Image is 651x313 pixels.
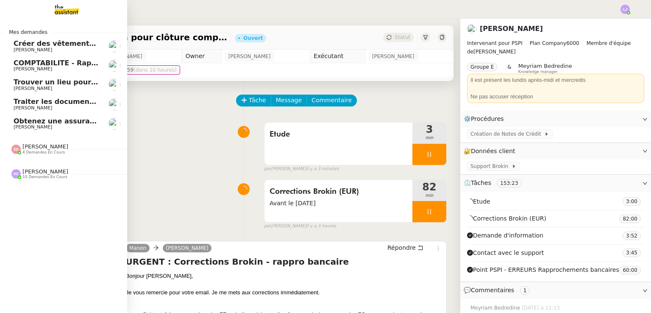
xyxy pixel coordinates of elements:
img: svg [11,169,21,179]
button: Message [271,95,307,106]
span: Corriger Brokin pour clôture comptable [44,33,228,42]
span: Meyriam Bedredine [518,63,572,69]
img: users%2FrxcTinYCQST3nt3eRyMgQ024e422%2Favatar%2Fa0327058c7192f72952294e6843542370f7921c3.jpg [108,79,120,91]
span: 💬 [464,287,533,293]
span: Procédures [471,115,504,122]
span: min [412,192,446,199]
nz-tag: 3 [623,249,641,257]
nz-tag: 3 [623,232,641,240]
span: Créer des vêtements de travail VEN [14,39,150,48]
span: : [629,250,631,256]
div: 💬Commentaires 1 [460,282,651,299]
span: Tâche [249,95,266,105]
span: [PERSON_NAME] [14,105,52,111]
span: Données client [471,148,515,154]
span: Mes demandes [4,28,53,36]
span: 00 [631,216,637,222]
button: Répondre [384,243,426,252]
span: par [264,165,271,173]
span: 00 [631,267,637,273]
span: [PERSON_NAME] [14,124,52,130]
img: svg [620,5,630,14]
span: [PERSON_NAME] [14,47,52,53]
span: : [629,198,631,204]
img: users%2Fvjxz7HYmGaNTSE4yF5W2mFwJXra2%2Favatar%2Ff3aef901-807b-4123-bf55-4aed7c5d6af5 [108,118,120,130]
div: 🔐Données client [460,143,651,159]
span: [PERSON_NAME] [22,168,68,175]
app-user-label: Knowledge manager [518,63,572,74]
span: Support Brokin [470,162,512,170]
span: 10 demandes en cours [22,175,67,179]
span: Statut [395,34,410,40]
span: Knowledge manager [518,70,558,74]
nz-tag: 82 [619,215,641,223]
span: ⏲️ [464,179,529,186]
img: users%2Fvjxz7HYmGaNTSE4yF5W2mFwJXra2%2Favatar%2Ff3aef901-807b-4123-bf55-4aed7c5d6af5 [108,40,120,52]
span: & [507,63,511,74]
div: Il est présent les lundis après-midi et mercredis [470,76,641,84]
span: Création de Notes de Crédit [470,130,544,138]
span: Etude [467,197,490,207]
span: [PERSON_NAME] [372,52,415,61]
span: 4 demandes en cours [22,150,65,155]
button: Tâche [236,95,271,106]
span: Tâches [471,179,491,186]
span: [DATE] 23:59 [100,66,177,74]
span: 45 [631,250,637,256]
span: Avant le [DATE] [270,198,407,208]
span: 52 [631,233,637,239]
img: users%2F0zQGGmvZECeMseaPawnreYAQQyS2%2Favatar%2Feddadf8a-b06f-4db9-91c4-adeed775bb0f [467,24,476,34]
span: : [629,267,631,273]
nz-tag: Groupe E [467,63,497,71]
span: il y a 3 heures [306,223,337,230]
span: Message [276,95,302,105]
td: Exécutant [310,50,365,63]
span: [PERSON_NAME] [14,66,52,72]
span: 6000 [566,40,579,46]
img: svg [11,145,21,154]
span: [PERSON_NAME] [228,52,271,61]
div: Ne pas accuser réception [470,92,641,101]
span: par [264,223,271,230]
span: Traiter les documents administratifs APF [14,98,170,106]
button: Commentaire [306,95,357,106]
span: Commentaire [312,95,352,105]
nz-tag: 3 [623,197,641,206]
span: Commentaires [471,287,514,293]
span: : [629,233,631,239]
span: [PERSON_NAME] [14,86,52,91]
nz-tag: 153:23 [497,179,521,187]
span: Meyriam Bedredine [470,304,522,312]
div: ⏲️Tâches 153:23 [460,175,651,191]
span: : [629,216,631,222]
span: Plan Company [530,40,566,46]
span: Corrections Brokin (EUR) [467,214,546,224]
span: 3 [412,124,446,134]
span: 🔐 [464,146,519,156]
img: users%2FxgWPCdJhSBeE5T1N2ZiossozSlm1%2Favatar%2F5b22230b-e380-461f-81e9-808a3aa6de32 [108,98,120,110]
span: il y a 3 minutes [306,165,339,173]
span: [PERSON_NAME] [467,39,644,56]
span: Corrections Brokin (EUR) [270,185,407,198]
div: Je vous remercie pour votre email. Je me mets aux corrections immédiatement. [126,288,443,297]
span: min [412,134,446,142]
span: 82 [412,182,446,192]
nz-tag: 60 [619,266,641,274]
span: (dans 10 heures) [134,67,177,73]
span: [PERSON_NAME] [22,143,68,150]
a: [PERSON_NAME] [480,25,543,33]
span: Point PSPI - ERREURS Rapprochements bancaires [467,265,619,275]
a: [PERSON_NAME] [163,244,212,252]
span: Obtenez une assurance habitation pour [PERSON_NAME] [14,117,231,125]
span: 00 [631,198,637,204]
span: [DATE] à 11:15 [522,304,562,312]
small: [PERSON_NAME] [264,223,336,230]
a: Manon [126,244,150,252]
nz-tag: 1 [520,286,530,295]
span: COMPTABILITE - Rapprochement bancaire - 11 septembre 2025 [14,59,255,67]
td: Owner [182,50,221,63]
small: [PERSON_NAME] [264,165,339,173]
span: Intervenant pour PSPI [467,40,523,46]
div: Ouvert [243,36,263,41]
span: Demande d'information [467,231,543,240]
